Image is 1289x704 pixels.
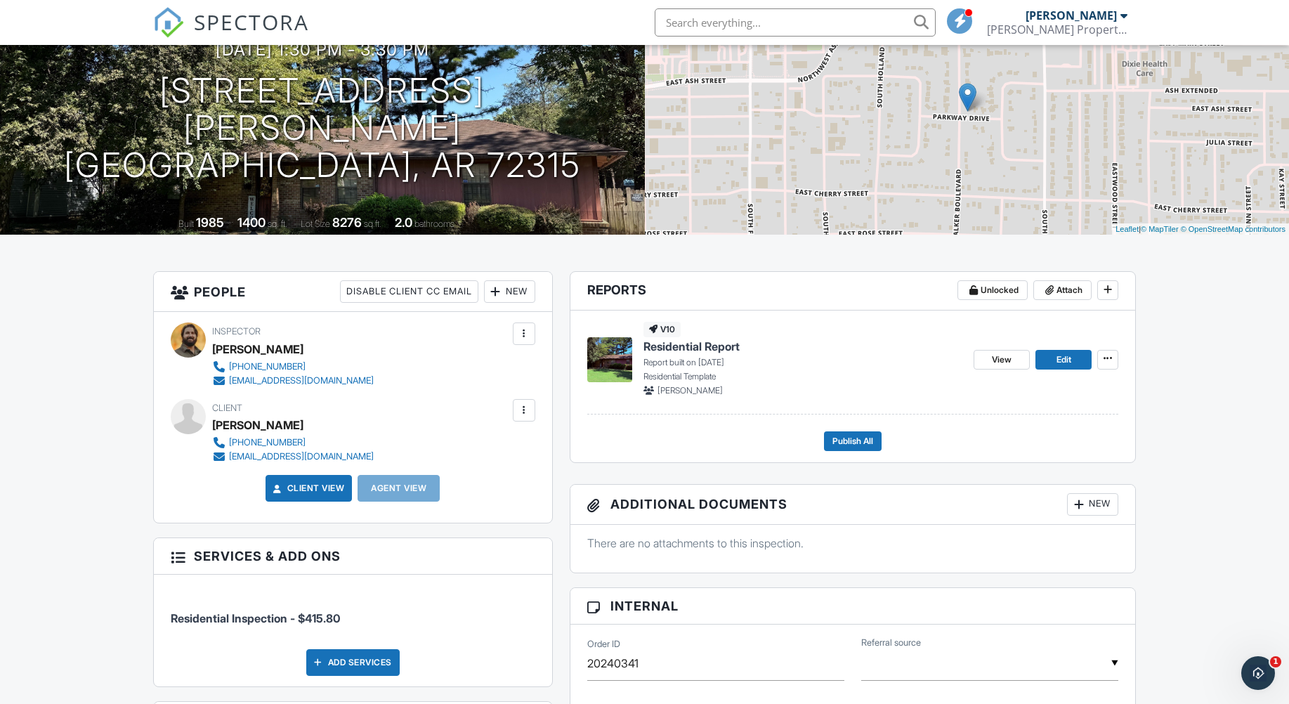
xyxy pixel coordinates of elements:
h3: [DATE] 1:30 pm - 3:30 pm [216,40,429,59]
div: New [1067,493,1118,516]
div: New [484,280,535,303]
div: 8276 [332,215,362,230]
a: SPECTORA [153,19,309,48]
div: 2.0 [395,215,412,230]
h3: Additional Documents [570,485,1136,525]
a: Leaflet [1115,225,1139,233]
div: Add Services [306,649,400,676]
h3: Internal [570,588,1136,625]
div: 1400 [237,215,266,230]
div: [EMAIL_ADDRESS][DOMAIN_NAME] [229,451,374,462]
div: Baker Property Inspections LLC [987,22,1127,37]
span: Built [178,219,194,229]
div: [PHONE_NUMBER] [229,437,306,448]
span: sq.ft. [364,219,381,229]
div: | [1112,223,1289,235]
span: 1 [1270,656,1281,667]
iframe: Intercom live chat [1241,656,1275,690]
div: [PERSON_NAME] [212,415,303,436]
span: Lot Size [301,219,330,229]
a: © MapTiler [1141,225,1179,233]
span: bathrooms [414,219,454,229]
a: [PHONE_NUMBER] [212,360,374,374]
a: © OpenStreetMap contributors [1181,225,1285,233]
label: Referral source [861,637,921,649]
div: [PHONE_NUMBER] [229,361,306,372]
div: Disable Client CC Email [340,280,478,303]
span: sq. ft. [268,219,287,229]
img: The Best Home Inspection Software - Spectora [153,7,184,38]
label: Order ID [587,638,620,651]
span: SPECTORA [194,7,309,37]
li: Service: Residential Inspection [171,585,535,637]
h1: [STREET_ADDRESS][PERSON_NAME] [GEOGRAPHIC_DATA], AR 72315 [22,72,622,183]
input: Search everything... [655,8,936,37]
div: 1985 [196,215,224,230]
p: There are no attachments to this inspection. [587,535,1119,551]
a: Client View [270,481,345,495]
span: Residential Inspection - $415.80 [171,611,340,625]
div: [PERSON_NAME] [212,339,303,360]
span: Inspector [212,326,261,337]
h3: Services & Add ons [154,538,552,575]
div: [PERSON_NAME] [1026,8,1117,22]
a: [PHONE_NUMBER] [212,436,374,450]
a: [EMAIL_ADDRESS][DOMAIN_NAME] [212,450,374,464]
span: Client [212,403,242,413]
div: [EMAIL_ADDRESS][DOMAIN_NAME] [229,375,374,386]
a: [EMAIL_ADDRESS][DOMAIN_NAME] [212,374,374,388]
h3: People [154,272,552,312]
